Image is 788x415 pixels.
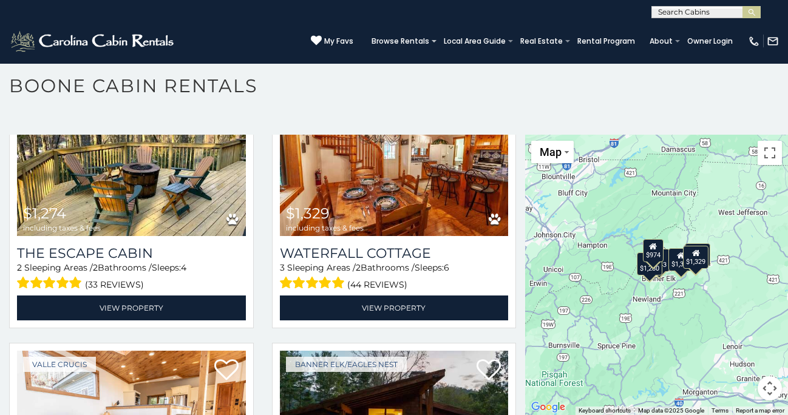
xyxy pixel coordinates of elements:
div: $974 [643,239,664,262]
span: 3 [280,262,285,273]
a: Add to favorites [477,358,501,383]
button: Toggle fullscreen view [758,141,782,165]
span: $1,329 [286,204,330,222]
span: including taxes & fees [286,224,364,232]
a: Valle Crucis [23,357,96,372]
a: View Property [17,295,246,320]
span: 2 [17,262,22,273]
a: View Property [280,295,509,320]
span: 6 [444,262,449,273]
a: Open this area in Google Maps (opens a new window) [528,399,568,415]
div: $1,329 [683,246,708,269]
img: Waterfall Cottage [280,83,509,236]
span: (44 reviews) [347,277,407,292]
img: Google [528,399,568,415]
a: Rental Program [571,33,641,50]
button: Map camera controls [758,376,782,400]
a: Banner Elk/Eagles Nest [286,357,407,372]
span: 4 [181,262,186,273]
button: Change map style [531,141,574,163]
span: My Favs [324,36,353,47]
span: (33 reviews) [85,277,144,292]
a: The Escape Cabin [17,245,246,261]
div: $1,280 [636,252,662,275]
img: mail-regular-white.png [767,35,779,47]
span: 2 [93,262,98,273]
div: Sleeping Areas / Bathrooms / Sleeps: [17,261,246,292]
img: White-1-2.png [9,29,177,53]
span: Map data ©2025 Google [638,407,704,414]
a: Add to favorites [214,358,239,383]
a: About [644,33,679,50]
a: My Favs [311,35,353,47]
a: Report a map error [736,407,784,414]
div: $1,274 [685,243,710,266]
div: $1,330 [668,248,693,271]
a: Waterfall Cottage [280,245,509,261]
span: 2 [356,262,361,273]
a: Local Area Guide [438,33,512,50]
button: Keyboard shortcuts [579,407,631,415]
img: phone-regular-white.png [748,35,760,47]
a: Terms (opens in new tab) [712,407,729,414]
a: Browse Rentals [365,33,435,50]
a: The Escape Cabin $1,274 including taxes & fees [17,83,246,236]
span: $1,274 [23,204,66,222]
a: Owner Login [681,33,739,50]
div: Sleeping Areas / Bathrooms / Sleeps: [280,261,509,292]
a: Waterfall Cottage $1,329 including taxes & fees [280,83,509,236]
span: including taxes & fees [23,224,101,232]
span: Map [540,146,562,158]
a: Real Estate [514,33,569,50]
img: The Escape Cabin [17,83,246,236]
